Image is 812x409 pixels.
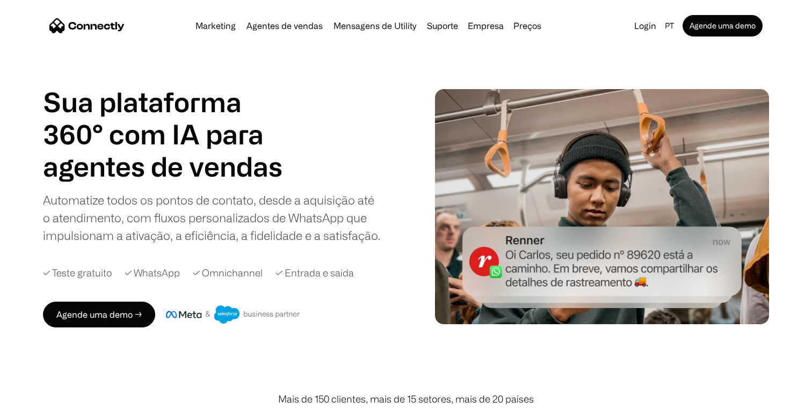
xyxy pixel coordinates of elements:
[43,266,112,280] div: ✓ Teste gratuito
[193,266,263,280] div: ✓ Omnichannel
[465,18,507,33] div: Empresa
[43,86,290,150] h1: Sua plataforma 360° com IA para
[43,150,290,182] h1: agentes de vendas
[275,266,354,280] div: ✓ Entrada e saída
[242,21,327,30] a: Agentes de vendas
[683,15,763,36] a: Agende uma demo
[43,191,381,244] div: Automatize todos os pontos de contato, desde a aquisição até o atendimento, com fluxos personaliz...
[509,21,546,30] a: Preços
[49,18,125,34] a: home
[21,390,64,405] ul: Language list
[665,18,674,33] div: pt
[423,21,462,30] a: Suporte
[166,305,300,324] img: Meta e crachá de parceiro de negócios do Salesforce.
[278,392,534,406] div: Mais de 150 clientes, mais de 15 setores, mais de 20 países
[43,302,155,327] a: Agende uma demo →
[661,18,680,33] div: pt
[329,21,421,30] a: Mensagens de Utility
[125,266,180,280] div: ✓ WhatsApp
[43,150,290,182] div: 1 of 4
[468,18,504,33] div: Empresa
[630,18,661,33] a: Login
[11,389,64,405] aside: Language selected: Português (Brasil)
[43,150,290,182] div: carousel
[191,21,240,30] a: Marketing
